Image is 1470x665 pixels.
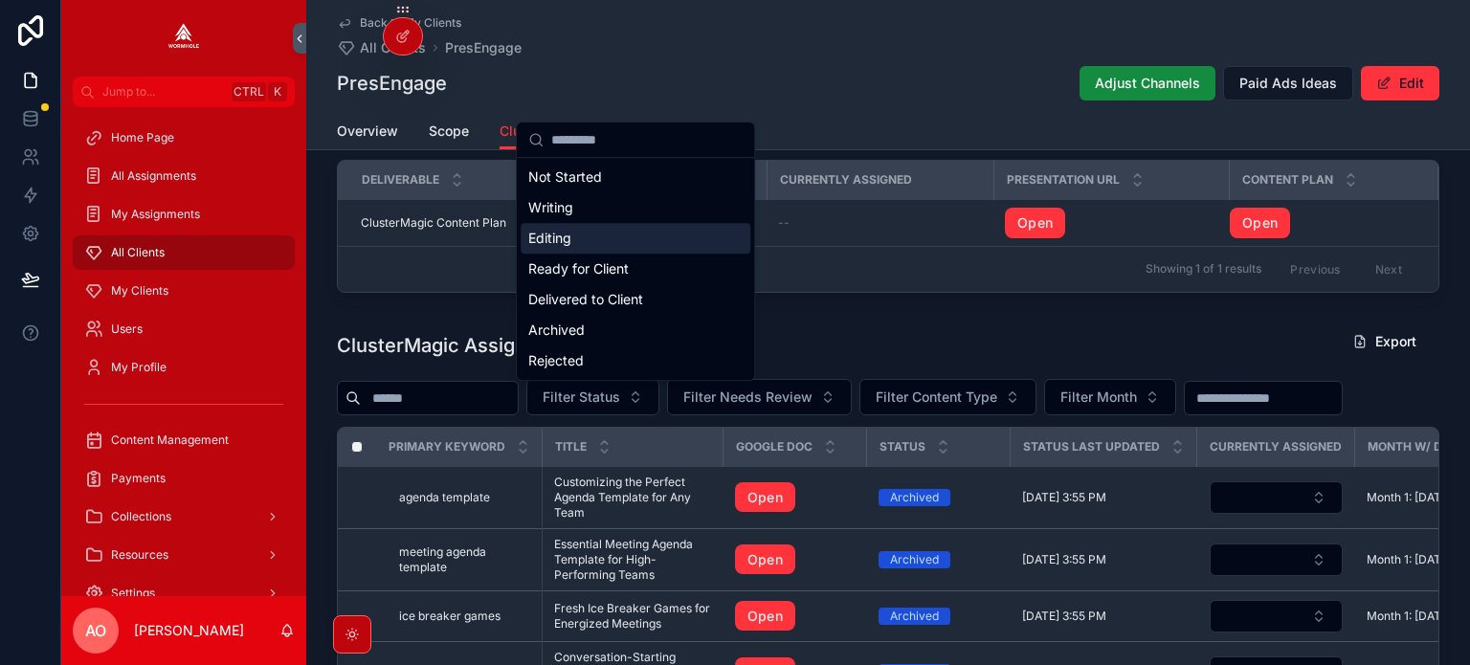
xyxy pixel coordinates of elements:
a: Customizing the Perfect Agenda Template for Any Team [554,475,712,521]
span: My Profile [111,360,167,375]
span: All Assignments [111,168,196,184]
a: Back to My Clients [337,15,461,31]
span: Resources [111,547,168,563]
span: My Assignments [111,207,200,222]
span: Paid Ads Ideas [1239,74,1337,93]
a: Overview [337,114,398,152]
a: Select Button [1209,599,1344,633]
a: All Assignments [73,159,295,193]
div: Archived [890,489,939,506]
a: Resources [73,538,295,572]
p: [PERSON_NAME] [134,621,244,640]
span: Users [111,321,143,337]
div: Writing [521,192,750,223]
span: Ctrl [232,82,266,101]
a: [DATE] 3:55 PM [1022,552,1186,567]
span: AO [85,619,106,642]
a: Users [73,312,295,346]
button: Select Button [1044,379,1176,415]
span: Filter Month [1060,388,1137,407]
a: Payments [73,461,295,496]
div: Not Started [521,162,750,192]
div: Archived [521,315,750,345]
div: Suggestions [517,158,754,380]
span: ice breaker games [399,609,501,624]
a: ClusterMagic Content Plan [361,215,587,231]
h1: ClusterMagic Assignments [337,332,584,359]
span: ClusterMagic [500,122,586,141]
span: Collections [111,509,171,524]
a: -- [778,215,982,231]
span: Filter Needs Review [683,388,813,407]
h1: PresEngage [337,70,447,97]
a: Open [735,482,795,513]
button: Adjust Channels [1080,66,1215,100]
span: agenda template [399,490,490,505]
div: Delivered to Client [521,284,750,315]
button: Select Button [667,379,852,415]
span: Google Doc [736,439,813,454]
span: Presentation URL [1007,172,1120,188]
a: Essential Meeting Agenda Template for High-Performing Teams [554,537,712,583]
button: Select Button [1210,600,1343,632]
div: Ready for Client [521,254,750,284]
a: Archived [879,551,999,568]
span: Adjust Channels [1095,74,1200,93]
span: Payments [111,471,166,486]
span: [DATE] 3:55 PM [1022,609,1106,624]
img: App logo [168,23,199,54]
span: Primary Keyword [389,439,505,454]
span: [DATE] 3:55 PM [1022,490,1106,505]
span: Settings [111,586,155,601]
a: Open [1230,208,1290,238]
span: Scope [429,122,469,141]
button: Select Button [1210,481,1343,514]
div: Archived [890,608,939,625]
a: My Clients [73,274,295,308]
a: Open [1005,208,1217,238]
span: Deliverable [362,172,439,188]
span: Filter Content Type [876,388,997,407]
a: Open [1230,208,1414,238]
a: [DATE] 3:55 PM [1022,490,1186,505]
span: Currently Assigned [780,172,912,188]
span: ClusterMagic Content Plan [361,215,506,231]
span: Back to My Clients [360,15,461,31]
button: Export [1337,324,1432,359]
span: meeting agenda template [399,544,530,575]
a: [DATE] 3:55 PM [1022,609,1186,624]
div: Archived [890,551,939,568]
button: Paid Ads Ideas [1223,66,1353,100]
a: Fresh Ice Breaker Games for Energized Meetings [554,601,712,632]
a: PresEngage [445,38,522,57]
a: All Clients [73,235,295,270]
button: Select Button [1210,543,1343,576]
span: Content Management [111,432,229,448]
span: Overview [337,122,398,141]
a: Open [735,544,795,575]
span: Status Last Updated [1023,439,1160,454]
a: ice breaker games [399,609,530,624]
a: Content Management [73,423,295,457]
button: Select Button [859,379,1036,415]
div: Rejected [521,345,750,376]
button: Select Button [526,379,659,415]
span: All Clients [360,38,426,57]
a: ClusterMagic [500,114,586,150]
a: Open [735,482,856,513]
a: Open [735,544,856,575]
span: Showing 1 of 1 results [1146,261,1261,277]
div: scrollable content [61,107,306,596]
a: My Profile [73,350,295,385]
div: Editing [521,223,750,254]
span: Home Page [111,130,174,145]
a: agenda template [399,490,530,505]
a: Select Button [1209,480,1344,515]
span: Content Plan [1242,172,1333,188]
span: K [270,84,285,100]
a: Open [735,601,795,632]
a: Collections [73,499,295,534]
